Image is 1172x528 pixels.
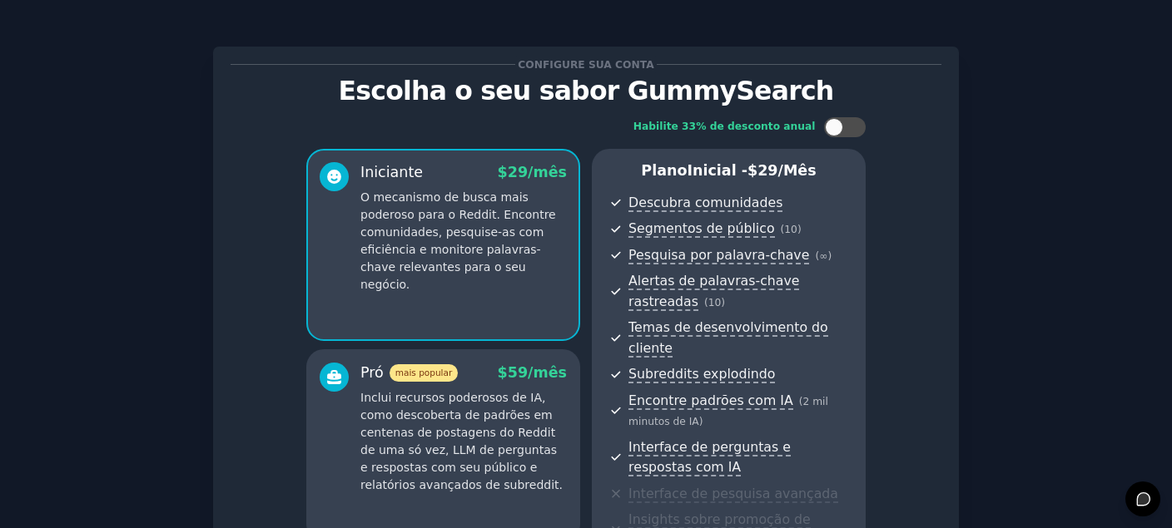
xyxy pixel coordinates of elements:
[339,76,834,106] font: Escolha o seu sabor GummySearch
[827,250,832,262] font: )
[360,190,556,291] font: O mecanismo de busca mais poderoso para o Reddit. Encontre comunidades, pesquise-as com eficiênci...
[628,195,782,210] font: Descubra comunidades
[687,162,747,179] font: Inicial -
[528,164,567,180] font: /mês
[508,164,528,180] font: 29
[704,297,708,308] font: (
[641,162,687,179] font: Plano
[528,364,567,381] font: /mês
[360,164,423,180] font: Iniciante
[784,224,797,235] font: 10
[797,224,802,235] font: )
[799,396,803,407] font: (
[628,273,799,309] font: Alertas de palavras-chave rastreadas
[628,392,793,408] font: Encontre padrões com IA
[628,366,775,382] font: Subreddits explodindo
[778,162,817,179] font: /mês
[633,121,816,132] font: Habilite 33% de desconto anual
[628,319,828,356] font: Temas de desenvolvimento do cliente
[628,247,809,263] font: Pesquisa por palavra-chave
[498,164,508,180] font: $
[628,439,791,476] font: Interface de perguntas e respostas com IA
[628,486,838,501] font: Interface de pesquisa avançada
[498,364,508,381] font: $
[360,391,563,491] font: Inclui recursos poderosos de IA, como descoberta de padrões em centenas de postagens do Reddit de...
[815,250,819,262] font: (
[518,59,653,71] font: Configure sua conta
[508,364,528,381] font: 59
[747,162,757,179] font: $
[781,224,785,235] font: (
[721,297,725,308] font: )
[628,396,828,428] font: 2 mil minutos de IA
[708,297,722,308] font: 10
[819,250,827,262] font: ∞
[699,416,703,427] font: )
[757,162,777,179] font: 29
[360,364,384,381] font: Pró
[395,368,452,377] font: mais popular
[628,220,774,236] font: Segmentos de público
